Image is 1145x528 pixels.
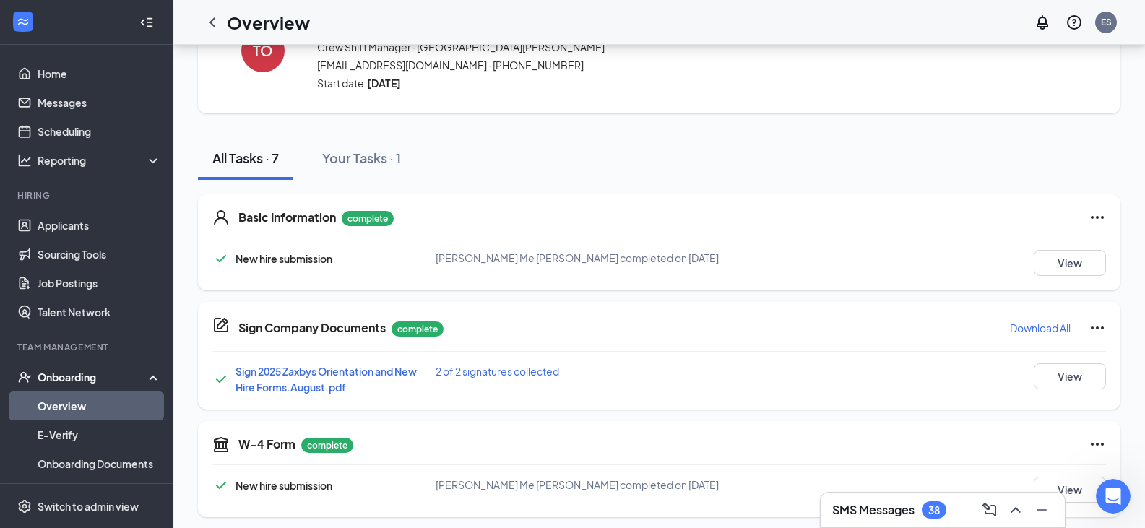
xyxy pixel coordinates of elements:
[236,479,332,492] span: New hire submission
[1034,363,1106,389] button: View
[367,77,401,90] strong: [DATE]
[38,269,161,298] a: Job Postings
[236,365,417,394] a: Sign 2025 Zaxbys Orientation and New Hire Forms.August.pdf
[227,10,310,35] h1: Overview
[342,211,394,226] p: complete
[832,502,915,518] h3: SMS Messages
[1066,14,1083,31] svg: QuestionInfo
[38,420,161,449] a: E-Verify
[322,149,401,167] div: Your Tasks · 1
[17,153,32,168] svg: Analysis
[317,76,932,90] span: Start date:
[238,436,295,452] h5: W-4 Form
[253,46,273,56] h4: TO
[212,316,230,334] svg: CompanyDocumentIcon
[38,391,161,420] a: Overview
[436,478,719,491] span: [PERSON_NAME] Me [PERSON_NAME] completed on [DATE]
[212,477,230,494] svg: Checkmark
[212,250,230,267] svg: Checkmark
[38,88,161,117] a: Messages
[38,153,162,168] div: Reporting
[38,211,161,240] a: Applicants
[238,320,386,336] h5: Sign Company Documents
[317,40,932,54] span: Crew Shift Manager · [GEOGRAPHIC_DATA][PERSON_NAME]
[1010,321,1071,335] p: Download All
[16,14,30,29] svg: WorkstreamLogo
[17,341,158,353] div: Team Management
[238,209,336,225] h5: Basic Information
[392,321,444,337] p: complete
[1030,498,1053,521] button: Minimize
[139,15,154,30] svg: Collapse
[1101,16,1112,28] div: ES
[38,59,161,88] a: Home
[1033,501,1050,519] svg: Minimize
[17,370,32,384] svg: UserCheck
[436,251,719,264] span: [PERSON_NAME] Me [PERSON_NAME] completed on [DATE]
[1096,479,1131,514] iframe: Intercom live chat
[928,504,940,516] div: 38
[204,14,221,31] svg: ChevronLeft
[38,370,149,384] div: Onboarding
[1034,14,1051,31] svg: Notifications
[236,252,332,265] span: New hire submission
[38,499,139,514] div: Switch to admin view
[317,58,932,72] span: [EMAIL_ADDRESS][DOMAIN_NAME] · [PHONE_NUMBER]
[38,117,161,146] a: Scheduling
[436,365,559,378] span: 2 of 2 signatures collected
[1009,316,1071,339] button: Download All
[38,478,161,507] a: Activity log
[38,240,161,269] a: Sourcing Tools
[17,189,158,202] div: Hiring
[1034,477,1106,503] button: View
[981,501,998,519] svg: ComposeMessage
[212,371,230,388] svg: Checkmark
[978,498,1001,521] button: ComposeMessage
[1004,498,1027,521] button: ChevronUp
[38,298,161,326] a: Talent Network
[227,10,299,90] button: TO
[1089,209,1106,226] svg: Ellipses
[212,436,230,453] svg: TaxGovernmentIcon
[212,149,279,167] div: All Tasks · 7
[17,499,32,514] svg: Settings
[1034,250,1106,276] button: View
[212,209,230,226] svg: User
[1089,319,1106,337] svg: Ellipses
[1007,501,1024,519] svg: ChevronUp
[301,438,353,453] p: complete
[1089,436,1106,453] svg: Ellipses
[38,449,161,478] a: Onboarding Documents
